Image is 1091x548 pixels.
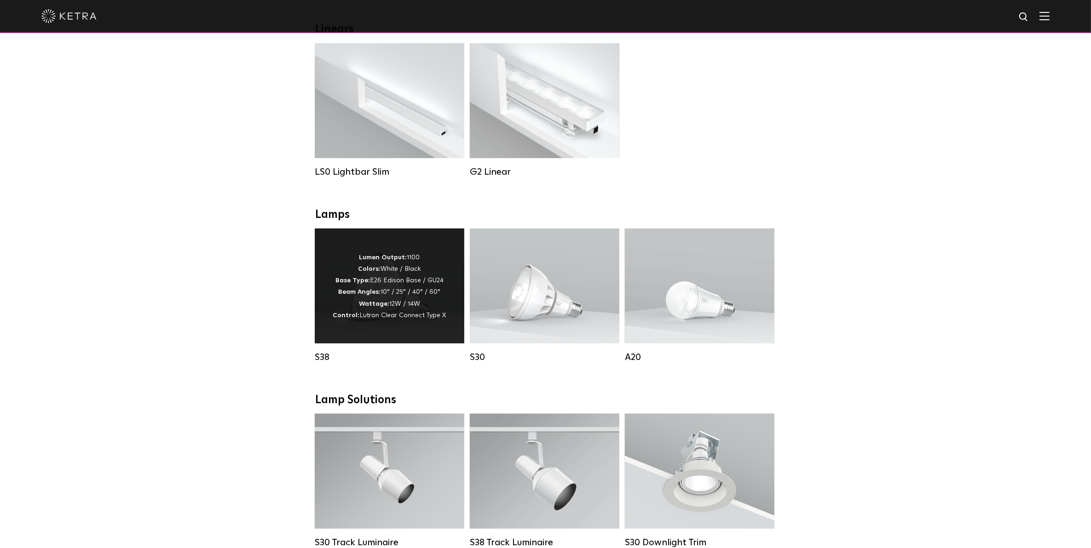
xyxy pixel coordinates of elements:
div: S38 Track Luminaire [470,537,619,548]
a: S38 Lumen Output:1100Colors:White / BlackBase Type:E26 Edison Base / GU24Beam Angles:10° / 25° / ... [315,228,464,363]
div: Lamp Solutions [316,394,776,407]
strong: Wattage: [359,301,389,307]
a: G2 Linear Lumen Output:400 / 700 / 1000Colors:WhiteBeam Angles:Flood / [GEOGRAPHIC_DATA] / Narrow... [470,43,619,177]
strong: Lumen Output: [359,254,407,261]
strong: Base Type: [335,277,370,284]
div: LS0 Lightbar Slim [315,166,464,177]
strong: Beam Angles: [339,289,381,295]
div: Lamps [316,208,776,222]
div: S30 Downlight Trim [625,537,774,548]
div: S30 Track Luminaire [315,537,464,548]
strong: Control: [333,312,360,319]
div: G2 Linear [470,166,619,177]
a: S30 Lumen Output:1100Colors:White / BlackBase Type:E26 Edison Base / GU24Beam Angles:15° / 25° / ... [470,228,619,363]
span: Lutron Clear Connect Type X [360,312,446,319]
a: S30 Track Luminaire Lumen Output:1100Colors:White / BlackBeam Angles:15° / 25° / 40° / 60° / 90°W... [315,414,464,548]
a: A20 Lumen Output:600 / 800Colors:White / BlackBase Type:E26 Edison Base / GU24Beam Angles:Omni-Di... [625,228,774,363]
strong: Colors: [358,266,381,272]
p: 1100 White / Black E26 Edison Base / GU24 10° / 25° / 40° / 60° 12W / 14W [333,252,446,321]
a: LS0 Lightbar Slim Lumen Output:200 / 350Colors:White / BlackControl:X96 Controller [315,43,464,177]
img: search icon [1018,11,1030,23]
a: S30 Downlight Trim S30 Downlight Trim [625,414,774,548]
div: A20 [625,352,774,363]
a: S38 Track Luminaire Lumen Output:1100Colors:White / BlackBeam Angles:10° / 25° / 40° / 60°Wattage... [470,414,619,548]
div: S38 [315,352,464,363]
div: S30 [470,352,619,363]
img: Hamburger%20Nav.svg [1039,11,1050,20]
img: ketra-logo-2019-white [41,9,97,23]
